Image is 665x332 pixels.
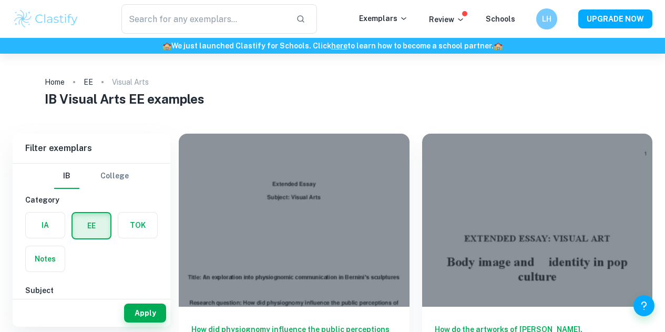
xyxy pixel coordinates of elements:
p: Exemplars [359,13,408,24]
h6: Subject [25,285,158,296]
a: Home [45,75,65,89]
button: IA [26,213,65,238]
h6: We just launched Clastify for Schools. Click to learn how to become a school partner. [2,40,663,52]
button: UPGRADE NOW [578,9,652,28]
button: Notes [26,246,65,271]
a: EE [84,75,93,89]
h6: Filter exemplars [13,134,170,163]
button: EE [73,213,110,238]
h1: IB Visual Arts EE examples [45,89,620,108]
h6: LH [541,13,553,25]
p: Review [429,14,465,25]
button: IB [54,164,79,189]
input: Search for any exemplars... [121,4,288,34]
h6: Category [25,194,158,206]
p: Visual Arts [112,76,149,88]
button: TOK [118,213,157,238]
button: Apply [124,304,166,323]
a: here [331,42,347,50]
span: 🏫 [162,42,171,50]
button: Help and Feedback [633,295,654,316]
span: 🏫 [494,42,503,50]
img: Clastify logo [13,8,79,29]
div: Filter type choice [54,164,129,189]
a: Schools [486,15,515,23]
button: College [100,164,129,189]
button: LH [536,8,557,29]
